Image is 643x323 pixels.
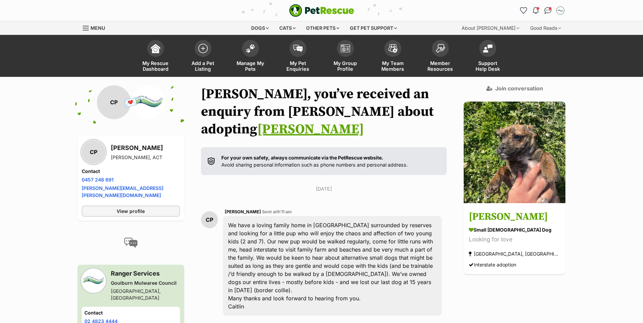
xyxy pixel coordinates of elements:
[82,177,114,182] a: 0457 248 691
[82,269,105,293] img: Goulburn Mulwaree Council profile pic
[469,235,560,244] div: Looking for love
[201,185,447,192] p: [DATE]
[518,5,566,16] ul: Account quick links
[84,309,177,316] h4: Contact
[473,60,503,72] span: Support Help Desk
[111,269,180,278] h3: Ranger Services
[274,37,322,77] a: My Pet Enquiries
[525,21,566,35] div: Good Reads
[464,102,565,203] img: Minnie
[341,44,350,52] img: group-profile-icon-3fa3cf56718a62981997c0bc7e787c4b2cf8bcc04b72c1350f741eb67cf2f40e.svg
[246,44,255,53] img: manage-my-pets-icon-02211641906a0b7f246fdf0571729dbe1e7629f14944591b6c1af311fb30b64b.svg
[82,140,105,164] div: CP
[82,206,180,217] a: View profile
[201,85,447,138] h1: [PERSON_NAME], you’ve received an enquiry from [PERSON_NAME] about adopting
[388,44,398,53] img: team-members-icon-5396bd8760b3fe7c0b43da4ab00e1e3bb1a5d9ba89233759b79545d2d3fc5d0d.svg
[464,204,565,275] a: [PERSON_NAME] small [DEMOGRAPHIC_DATA] Dog Looking for love [GEOGRAPHIC_DATA], [GEOGRAPHIC_DATA] ...
[198,44,208,53] img: add-pet-listing-icon-0afa8454b4691262ce3f59096e99ab1cd57d4a30225e0717b998d2c9b9846f56.svg
[117,208,145,215] span: View profile
[464,37,511,77] a: Support Help Desk
[111,154,163,161] div: [PERSON_NAME], ACT
[518,5,529,16] a: Favourites
[543,5,554,16] a: Conversations
[140,60,171,72] span: My Rescue Dashboard
[227,37,274,77] a: Manage My Pets
[83,21,110,34] a: Menu
[330,60,361,72] span: My Group Profile
[417,37,464,77] a: Member Resources
[283,60,313,72] span: My Pet Enquiries
[557,7,564,14] img: Adam Skelly profile pic
[111,143,163,153] h3: [PERSON_NAME]
[530,5,541,16] button: Notifications
[322,37,369,77] a: My Group Profile
[91,25,105,31] span: Menu
[257,121,364,138] a: [PERSON_NAME]
[262,209,292,214] span: Sent at
[469,250,560,259] div: [GEOGRAPHIC_DATA], [GEOGRAPHIC_DATA]
[533,7,538,14] img: notifications-46538b983faf8c2785f20acdc204bb7945ddae34d4c08c2a6579f10ce5e182be.svg
[436,44,445,53] img: member-resources-icon-8e73f808a243e03378d46382f2149f9095a855e16c252ad45f914b54edf8863c.svg
[221,154,408,169] p: Avoid sharing personal information such as phone numbers and personal address.
[425,60,456,72] span: Member Resources
[293,45,303,52] img: pet-enquiries-icon-7e3ad2cf08bfb03b45e93fb7055b45f3efa6380592205ae92323e6603595dc1f.svg
[82,168,180,175] h4: Contact
[124,238,138,248] img: conversation-icon-4a6f8262b818ee0b60e3300018af0b2d0b884aa5de6e9bcb8d3d4eeb1a70a7c4.svg
[225,209,261,214] span: [PERSON_NAME]
[486,85,543,91] a: Join conversation
[457,21,524,35] div: About [PERSON_NAME]
[369,37,417,77] a: My Team Members
[97,85,131,119] div: CP
[277,209,292,214] span: 9:11 am
[223,216,442,316] div: We have a loving family home in [GEOGRAPHIC_DATA] surrounded by reserves and looking for a little...
[483,44,493,52] img: help-desk-icon-fdf02630f3aa405de69fd3d07c3f3aa587a6932b1a1747fa1d2bba05be0121f9.svg
[235,60,266,72] span: Manage My Pets
[289,4,354,17] a: PetRescue
[378,60,408,72] span: My Team Members
[111,288,180,301] div: [GEOGRAPHIC_DATA], [GEOGRAPHIC_DATA]
[275,21,300,35] div: Cats
[246,21,274,35] div: Dogs
[221,155,383,160] strong: For your own safety, always communicate via the PetRescue website.
[132,37,179,77] a: My Rescue Dashboard
[345,21,402,35] div: Get pet support
[151,44,160,53] img: dashboard-icon-eb2f2d2d3e046f16d808141f083e7271f6b2e854fb5c12c21221c1fb7104beca.svg
[188,60,218,72] span: Add a Pet Listing
[469,260,516,270] div: Interstate adoption
[123,95,138,110] span: 💌
[179,37,227,77] a: Add a Pet Listing
[469,210,560,225] h3: [PERSON_NAME]
[289,4,354,17] img: logo-e224e6f780fb5917bec1dbf3a21bbac754714ae5b6737aabdf751b685950b380.svg
[82,185,163,198] a: [PERSON_NAME][EMAIL_ADDRESS][PERSON_NAME][DOMAIN_NAME]
[555,5,566,16] button: My account
[301,21,344,35] div: Other pets
[201,211,218,228] div: CP
[469,227,560,234] div: small [DEMOGRAPHIC_DATA] Dog
[544,7,551,14] img: chat-41dd97257d64d25036548639549fe6c8038ab92f7586957e7f3b1b290dea8141.svg
[111,280,180,286] div: Goulburn Mulwaree Council
[131,85,165,119] img: Goulburn Mulwaree Council profile pic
